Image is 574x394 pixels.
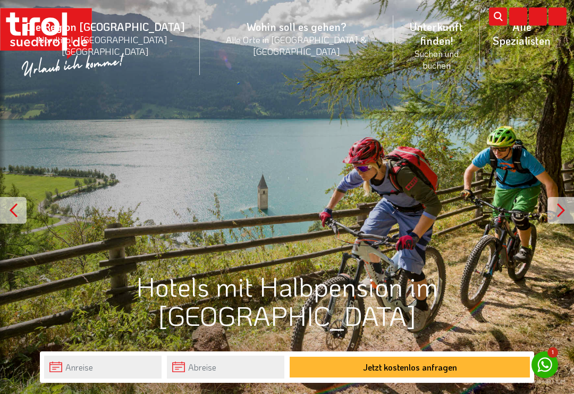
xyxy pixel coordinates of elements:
a: 1 [531,351,558,378]
small: Suchen und buchen [406,47,467,71]
i: Kontakt [548,7,567,26]
h1: Hotels mit Halbpension im [GEOGRAPHIC_DATA] [40,272,534,330]
button: Jetzt kostenlos anfragen [290,357,530,377]
i: Karte öffnen [509,7,527,26]
input: Anreise [44,356,162,379]
a: Unterkunft finden!Suchen und buchen [393,8,480,83]
small: Alle Orte in [GEOGRAPHIC_DATA] & [GEOGRAPHIC_DATA] [213,34,381,57]
small: Nordtirol - [GEOGRAPHIC_DATA] - [GEOGRAPHIC_DATA] [23,34,187,57]
a: Wohin soll es gehen?Alle Orte in [GEOGRAPHIC_DATA] & [GEOGRAPHIC_DATA] [200,8,393,69]
a: Die Region [GEOGRAPHIC_DATA]Nordtirol - [GEOGRAPHIC_DATA] - [GEOGRAPHIC_DATA] [11,8,200,69]
a: Alle Spezialisten [480,8,563,59]
span: 1 [547,347,558,358]
input: Abreise [167,356,284,379]
i: Fotogalerie [529,7,547,26]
